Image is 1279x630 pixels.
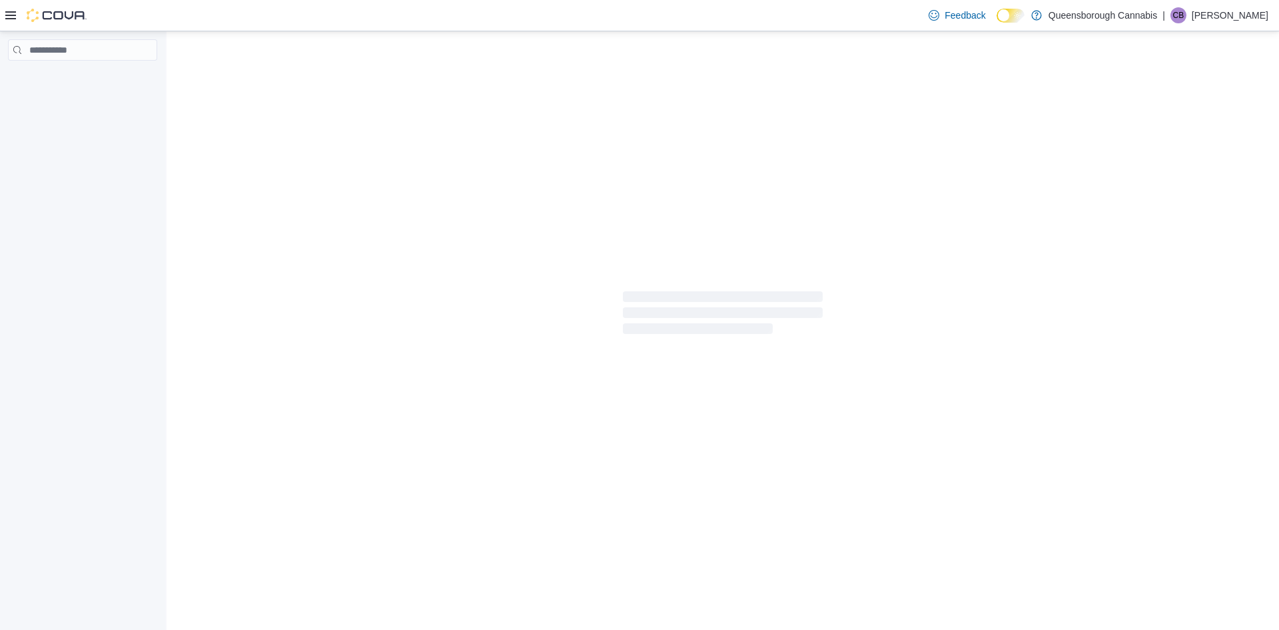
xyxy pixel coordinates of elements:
[1162,7,1165,23] p: |
[623,294,823,337] span: Loading
[8,63,157,95] nav: Complex example
[27,9,87,22] img: Cova
[1049,7,1157,23] p: Queensborough Cannabis
[923,2,991,29] a: Feedback
[997,9,1025,23] input: Dark Mode
[1173,7,1184,23] span: CB
[1170,7,1186,23] div: Calvin Basran
[945,9,985,22] span: Feedback
[1192,7,1268,23] p: [PERSON_NAME]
